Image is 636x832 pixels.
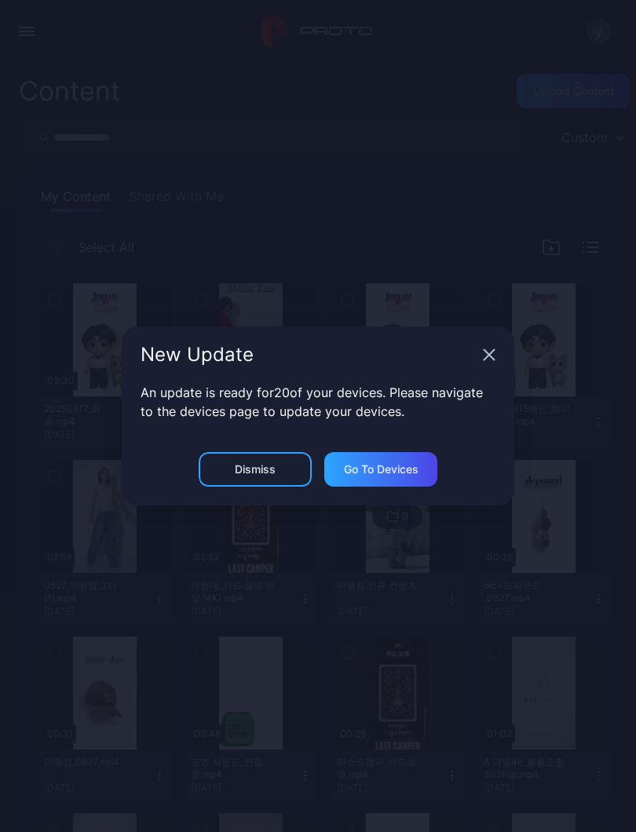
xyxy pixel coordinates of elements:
button: Dismiss [199,452,312,487]
div: Go to devices [344,463,419,476]
div: New Update [141,345,477,364]
p: An update is ready for 20 of your devices. Please navigate to the devices page to update your dev... [141,383,495,421]
button: Go to devices [324,452,437,487]
div: Dismiss [235,463,276,476]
